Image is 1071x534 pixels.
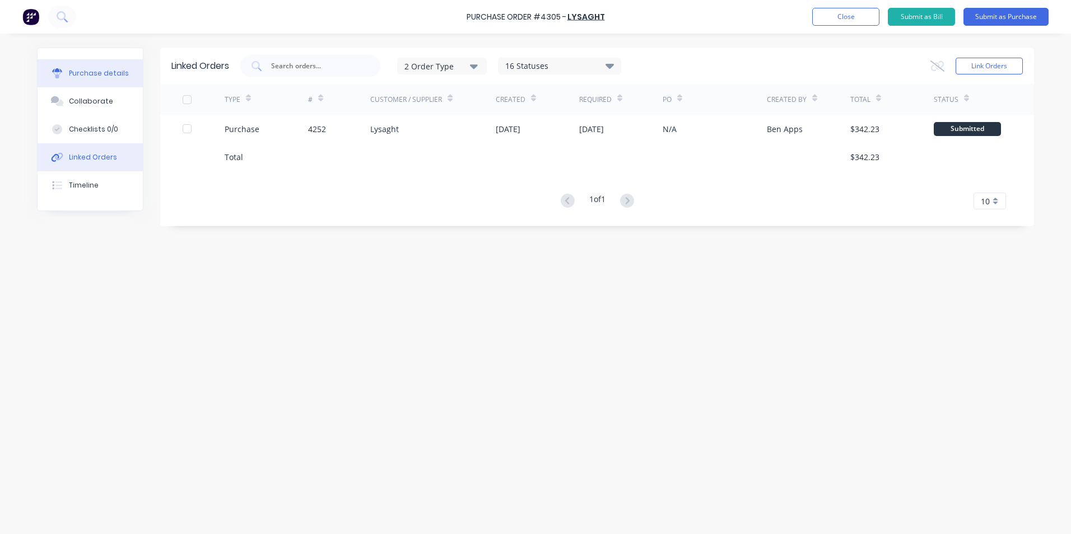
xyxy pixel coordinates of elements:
button: Timeline [38,171,143,199]
div: Purchase [225,123,259,135]
div: 1 of 1 [589,193,606,209]
div: [DATE] [496,123,520,135]
div: $342.23 [850,151,879,163]
input: Search orders... [270,60,363,72]
div: Customer / Supplier [370,95,442,105]
div: 4252 [308,123,326,135]
button: Close [812,8,879,26]
div: Lysaght [370,123,399,135]
button: Submit as Bill [888,8,955,26]
button: Link Orders [956,58,1023,74]
div: [DATE] [579,123,604,135]
div: Submitted [934,122,1001,136]
div: 16 Statuses [499,60,621,72]
div: Purchase Order #4305 - [467,11,566,23]
div: $342.23 [850,123,879,135]
div: Linked Orders [69,152,117,162]
button: Checklists 0/0 [38,115,143,143]
div: Checklists 0/0 [69,124,118,134]
div: Total [850,95,870,105]
div: # [308,95,313,105]
div: TYPE [225,95,240,105]
button: Purchase details [38,59,143,87]
img: Factory [22,8,39,25]
div: Ben Apps [767,123,803,135]
div: Created [496,95,525,105]
a: Lysaght [567,11,605,22]
div: 2 Order Type [404,60,479,72]
div: Total [225,151,243,163]
span: 10 [981,195,990,207]
div: PO [663,95,672,105]
div: Collaborate [69,96,113,106]
button: Collaborate [38,87,143,115]
div: Timeline [69,180,99,190]
div: Status [934,95,958,105]
div: Created By [767,95,807,105]
div: Purchase details [69,68,129,78]
div: N/A [663,123,677,135]
button: Linked Orders [38,143,143,171]
div: Linked Orders [171,59,229,73]
button: 2 Order Type [397,58,487,74]
button: Submit as Purchase [963,8,1049,26]
div: Required [579,95,612,105]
